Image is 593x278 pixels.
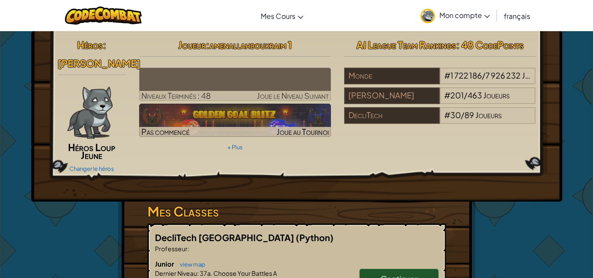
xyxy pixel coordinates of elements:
[103,39,106,51] span: :
[420,9,435,23] img: avatar
[475,110,502,120] span: Joueurs
[58,57,140,69] span: [PERSON_NAME]
[416,2,494,29] a: Mon compte
[261,11,295,21] span: Mes Cours
[450,70,482,80] span: 1 722 186
[467,90,482,100] span: 463
[277,126,329,137] span: Joue au Tournoi
[147,202,446,221] h3: Mes Classes
[522,70,548,80] span: Joueurs
[212,269,277,277] span: Choose Your Battles A
[444,70,450,80] span: #
[77,39,103,51] span: Héros
[257,90,329,101] span: Joue le Niveau Suivant
[344,87,440,104] div: [PERSON_NAME]
[456,39,524,51] span: : 48 CodePoints
[464,110,474,120] span: 89
[209,39,292,51] span: amenallahboukraim 1
[155,269,197,277] span: Dernier Niveau
[464,90,467,100] span: /
[155,232,296,243] span: DecliTech [GEOGRAPHIC_DATA]
[227,144,243,151] a: + Plus
[450,90,464,100] span: 201
[344,96,536,106] a: [PERSON_NAME]#201/463Joueurs
[176,261,205,268] a: view map
[139,104,331,137] img: Golden Goal
[500,4,535,28] a: français
[69,165,114,172] a: Changer le héros
[344,76,536,86] a: Monde#1 722 186/7 926 232Joueurs
[206,39,209,51] span: :
[141,126,190,137] span: Pas commencé
[450,110,461,120] span: 30
[482,70,485,80] span: /
[155,245,187,253] span: Professeur
[155,260,176,268] span: Junior
[344,68,440,84] div: Monde
[444,110,450,120] span: #
[68,141,115,161] span: Héros Loup Jeune
[485,70,521,80] span: 7 926 232
[344,116,536,126] a: DecliTech#30/89Joueurs
[139,104,331,137] a: Pas commencéJoue au Tournoi
[141,90,211,101] span: Niveaux Terminés : 48
[483,90,510,100] span: Joueurs
[344,107,440,124] div: DecliTech
[444,90,450,100] span: #
[504,11,530,21] span: français
[356,39,456,51] span: AI League Team Rankings
[67,86,112,139] img: wolf-pup-paper-doll.png
[65,7,142,25] img: CodeCombat logo
[178,39,206,51] span: Joueur
[296,232,334,243] span: (Python)
[256,4,308,28] a: Mes Cours
[439,11,490,20] span: Mon compte
[461,110,464,120] span: /
[199,269,212,277] span: 37a.
[139,68,331,101] a: Joue le Niveau Suivant
[197,269,199,277] span: :
[187,245,189,253] span: :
